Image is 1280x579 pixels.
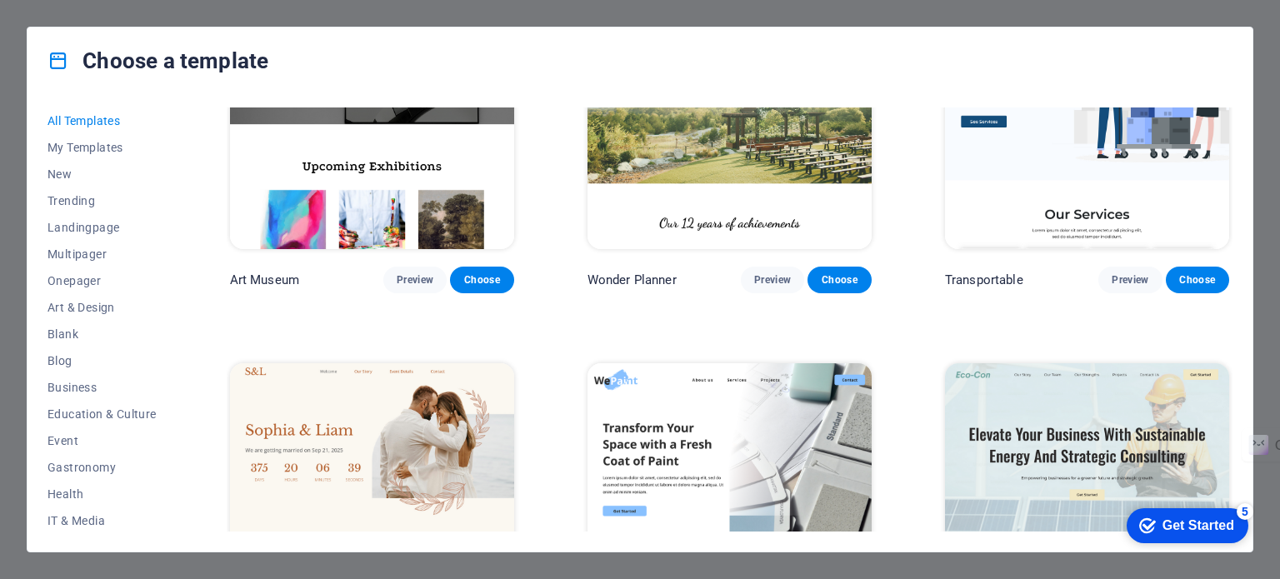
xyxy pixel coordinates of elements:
[47,407,157,421] span: Education & Culture
[123,3,140,20] div: 5
[47,267,157,294] button: Onepager
[945,272,1023,288] p: Transportable
[383,267,447,293] button: Preview
[47,214,157,241] button: Landingpage
[47,141,157,154] span: My Templates
[47,514,157,527] span: IT & Media
[47,167,157,181] span: New
[47,241,157,267] button: Multipager
[47,47,268,74] h4: Choose a template
[47,507,157,534] button: IT & Media
[463,273,500,287] span: Choose
[47,434,157,447] span: Event
[47,354,157,367] span: Blog
[47,187,157,214] button: Trending
[47,301,157,314] span: Art & Design
[47,321,157,347] button: Blank
[47,327,157,341] span: Blank
[47,107,157,134] button: All Templates
[47,481,157,507] button: Health
[47,194,157,207] span: Trending
[47,487,157,501] span: Health
[1179,273,1216,287] span: Choose
[47,427,157,454] button: Event
[397,273,433,287] span: Preview
[47,381,157,394] span: Business
[450,267,513,293] button: Choose
[13,8,135,43] div: Get Started 5 items remaining, 0% complete
[49,18,121,33] div: Get Started
[47,134,157,161] button: My Templates
[741,267,804,293] button: Preview
[230,272,299,288] p: Art Museum
[47,374,157,401] button: Business
[47,274,157,287] span: Onepager
[47,161,157,187] button: New
[47,401,157,427] button: Education & Culture
[1098,267,1162,293] button: Preview
[1112,273,1148,287] span: Preview
[47,294,157,321] button: Art & Design
[807,267,871,293] button: Choose
[47,347,157,374] button: Blog
[47,221,157,234] span: Landingpage
[47,461,157,474] span: Gastronomy
[47,114,157,127] span: All Templates
[47,247,157,261] span: Multipager
[1166,267,1229,293] button: Choose
[587,272,677,288] p: Wonder Planner
[821,273,857,287] span: Choose
[47,454,157,481] button: Gastronomy
[754,273,791,287] span: Preview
